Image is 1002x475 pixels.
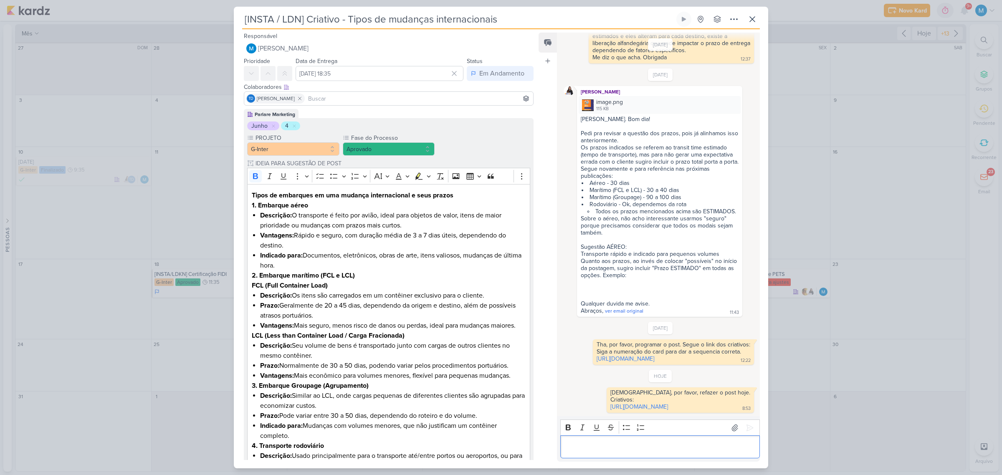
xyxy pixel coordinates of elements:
[252,191,453,200] strong: Tipos de embarques em uma mudança internacional e seus prazos
[596,106,623,112] div: 115 KB
[260,251,303,260] strong: Indicado para:
[260,422,303,430] strong: Indicado para:
[610,403,668,410] a: [URL][DOMAIN_NAME]
[742,405,751,412] div: 8:53
[252,442,324,450] strong: 4. Transporte rodoviário
[260,371,294,380] strong: Vantagens:
[582,99,594,111] img: humGQ3Fcz7hDQW9UsEJta3wGUjMf16qWu7cs5hO9.png
[592,54,667,61] div: Me diz o que acha. Obrigada
[296,66,463,81] input: Select a date
[252,281,328,290] strong: FCL (Full Container Load)
[247,142,339,156] button: G-Inter
[610,389,750,396] div: [DEMOGRAPHIC_DATA], por favor, refazer o post hoje.
[260,211,292,220] strong: Descrição:
[260,230,526,250] li: Rápido e seguro, com duração média de 3 a 7 dias úteis, dependendo do destino.
[252,331,405,340] strong: LCL (Less than Container Load / Carga Fracionada)
[252,201,308,210] strong: 1. Embarque aéreo
[597,341,750,348] div: Tha, por favor, programar o post. Segue o link dos criativos:
[260,361,279,370] strong: Prazo:
[242,12,675,27] input: Kard Sem Título
[260,391,526,411] li: Similar ao LCL, onde cargas pequenas de diferentes clientes são agrupadas para economizar custos.
[244,83,534,91] div: Colaboradores
[246,43,256,53] img: MARIANA MIRANDA
[252,271,355,280] strong: 2. Embarque marítimo (FCL e LCL)
[260,451,526,471] li: Usado principalmente para o transporte até/entre portos ou aeroportos, ou para deslocamentos inte...
[582,187,739,194] li: Marítimo (FCL e LCL) - 30 a 40 dias
[741,357,751,364] div: 12:22
[260,301,526,321] li: Geralmente de 20 a 45 dias, dependendo da origem e destino, além de possíveis atrasos portuários.
[260,371,526,381] li: Mais econômico para volumes menores, flexível para pequenas mudanças.
[260,210,526,230] li: O transporte é feito por avião, ideal para objetos de valor, itens de maior prioridade ou mudança...
[579,88,741,96] div: [PERSON_NAME]
[741,56,751,63] div: 12:37
[582,179,739,187] li: Aéreo - 30 dias
[252,382,369,390] strong: 3. Embarque Groupage (Agrupamento)
[260,301,279,310] strong: Prazo:
[255,111,295,118] div: Parlare Marketing
[560,419,760,436] div: Editor toolbar
[296,58,337,65] label: Data de Entrega
[260,341,292,350] strong: Descrição:
[605,308,643,314] span: ver email original
[564,86,574,96] img: Amannda Primo
[582,194,739,201] li: Marítimo (Groupage) - 90 a 100 dias
[479,68,524,78] div: Em Andamento
[581,116,740,314] span: [PERSON_NAME]. Bom dia! Pedi pra revisar a questão dos prazos, pois já alinhamos isso anteriormen...
[560,435,760,458] div: Editor editing area: main
[260,231,294,240] strong: Vantagens:
[579,96,741,114] div: image.png
[260,321,526,331] li: Mais seguro, menos risco de danos ou perdas, ideal para mudanças maiores.
[244,58,270,65] label: Prioridade
[260,411,526,421] li: Pode variar entre 30 a 50 dias, dependendo do roteiro e do volume.
[257,95,295,102] span: [PERSON_NAME]
[260,412,279,420] strong: Prazo:
[254,159,530,168] input: Texto sem título
[306,93,531,104] input: Buscar
[582,201,739,208] li: Rodoviário - Ok, dependemos da rota
[258,43,309,53] span: [PERSON_NAME]
[285,121,288,130] div: 4
[247,94,255,103] div: Thais de carvalho
[255,134,339,142] label: PROJETO
[467,66,534,81] button: Em Andamento
[247,168,530,184] div: Editor toolbar
[597,348,750,355] div: Siga a numeração do card para dar a sequencia correta.
[730,309,739,316] div: 11:43
[467,58,483,65] label: Status
[596,98,623,106] div: image.png
[244,41,534,56] button: [PERSON_NAME]
[251,121,268,130] div: Junho
[343,142,435,156] button: Aprovado
[260,392,292,400] strong: Descrição:
[260,291,526,301] li: Os itens são carregados em um contêiner exclusivo para o cliente.
[260,421,526,441] li: Mudanças com volumes menores, que não justificam um contêiner completo.
[592,25,750,54] div: Importante ressaltar que mesmo que existam os prazos estimados e eles alteram para cada destino, ...
[350,134,435,142] label: Fase do Processo
[260,361,526,371] li: Normalmente de 30 a 50 dias, podendo variar pelos procedimentos portuários.
[260,250,526,270] li: Documentos, eletrônicos, obras de arte, itens valiosos, mudanças de última hora.
[260,452,292,460] strong: Descrição:
[610,396,750,403] div: Criativos:
[248,97,253,101] p: Td
[587,208,739,215] li: Todos os prazos mencionados acima são ESTIMADOS.
[244,33,277,40] label: Responsável
[260,291,292,300] strong: Descrição:
[260,341,526,361] li: Seu volume de bens é transportado junto com cargas de outros clientes no mesmo contêiner.
[260,321,294,330] strong: Vantagens:
[597,355,654,362] a: [URL][DOMAIN_NAME]
[681,16,687,23] div: Ligar relógio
